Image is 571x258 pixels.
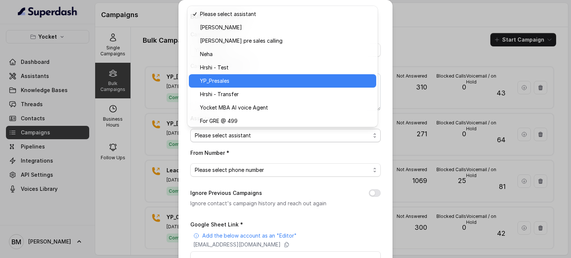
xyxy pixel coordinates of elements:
[200,103,372,112] span: Yocket MBA AI voice Agent
[200,76,372,85] span: YP_Presales
[200,23,372,32] span: [PERSON_NAME]
[190,129,381,142] button: Please select assistant
[195,131,370,140] span: Please select assistant
[200,10,372,19] span: Please select assistant
[200,63,372,72] span: Hrshi - Test
[200,36,372,45] span: [PERSON_NAME] pre sales calling
[200,117,372,125] span: For GRE @ 499
[187,6,378,127] div: Please select assistant
[200,50,372,59] span: Neha
[200,90,372,99] span: Hrshi - Transfer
